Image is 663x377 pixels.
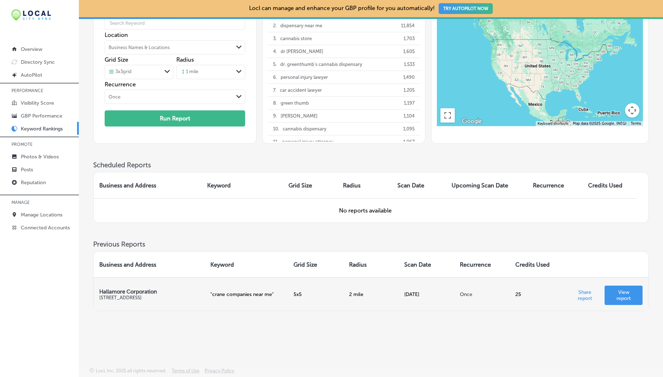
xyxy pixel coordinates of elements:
[93,161,649,169] h3: Scheduled Reports
[21,113,62,119] p: GBP Performance
[99,295,199,300] p: [STREET_ADDRESS]
[446,172,527,198] th: Upcoming Scan Date
[21,154,59,160] p: Photos & Videos
[282,135,334,148] p: personal injury attorney
[281,97,309,109] p: green thumb
[99,288,199,295] p: Hallamore Corporation
[94,172,201,198] th: Business and Address
[280,84,322,96] p: car accident lawyer
[404,32,415,45] p: 1,703
[404,84,415,96] p: 1,205
[109,45,170,50] div: Business Names & Locations
[392,172,446,198] th: Scan Date
[273,19,277,32] p: 2 .
[439,3,493,14] button: TRY AUTOPILOT NOW
[404,110,415,122] p: 1,104
[281,71,328,83] p: personal injury lawyer
[176,56,194,63] label: Radius
[273,45,277,58] p: 4 .
[460,291,504,297] p: Once
[460,117,484,126] img: Google
[399,252,454,277] th: Scan Date
[281,110,318,122] p: [PERSON_NAME]
[21,167,33,173] p: Posts
[94,198,637,223] td: No reports available
[105,56,128,63] label: Grid Size
[205,252,288,277] th: Keyword
[11,9,51,21] img: 12321ecb-abad-46dd-be7f-2600e8d3409flocal-city-sync-logo-rectangle.png
[625,103,639,118] button: Map camera controls
[401,19,415,32] p: 11,854
[283,172,337,198] th: Grid Size
[280,32,312,45] p: cannabis store
[460,117,484,126] a: Open this area in Google Maps (opens a new window)
[201,172,283,198] th: Keyword
[403,71,415,83] p: 1,490
[105,32,245,38] label: Location
[337,172,392,198] th: Radius
[93,240,649,248] h3: Previous Reports
[21,100,54,106] p: Visibility Score
[273,123,279,135] p: 10 .
[105,13,245,33] input: Search Keyword
[404,97,415,109] p: 1,197
[273,110,277,122] p: 9 .
[403,45,415,58] p: 1,605
[21,59,55,65] p: Directory Sync
[105,110,245,127] button: Run Report
[399,277,454,311] td: [DATE]
[454,252,510,277] th: Recurrence
[582,172,637,198] th: Credits Used
[283,123,326,135] p: cannabis dispensary
[404,58,415,71] p: 1,533
[527,172,582,198] th: Recurrence
[288,277,343,311] td: 5 x 5
[94,252,205,277] th: Business and Address
[510,252,565,277] th: Credits Used
[280,58,362,71] p: dr. greenthumb's cannabis dispensary
[172,368,199,377] a: Terms of Use
[281,45,323,58] p: dr [PERSON_NAME]
[343,252,399,277] th: Radius
[21,225,70,231] p: Connected Accounts
[280,19,322,32] p: dispensary near me
[109,69,132,75] div: 3 x 3 grid
[21,72,42,78] p: AutoPilot
[273,71,277,83] p: 6 .
[210,291,282,297] p: " crane companies near me "
[273,135,278,148] p: 11 .
[21,212,62,218] p: Manage Locations
[605,286,643,305] a: View report
[96,368,166,373] p: Locl, Inc. 2025 all rights reserved.
[205,368,234,377] a: Privacy Policy
[343,277,399,311] td: 2 mile
[403,135,415,148] p: 1,067
[273,32,277,45] p: 3 .
[180,69,198,75] div: 1 mile
[440,108,455,123] button: Toggle fullscreen view
[510,277,565,311] td: 25
[273,97,277,109] p: 8 .
[610,289,637,301] p: View report
[573,121,626,126] span: Map data ©2025 Google, INEGI
[21,46,42,52] p: Overview
[273,84,276,96] p: 7 .
[109,94,120,100] div: Once
[21,180,46,186] p: Reputation
[403,123,415,135] p: 1,095
[288,252,343,277] th: Grid Size
[631,121,641,126] a: Terms (opens in new tab)
[105,81,245,88] label: Recurrence
[538,121,568,126] button: Keyboard shortcuts
[571,287,599,301] p: Share report
[21,126,63,132] p: Keyword Rankings
[273,58,277,71] p: 5 .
